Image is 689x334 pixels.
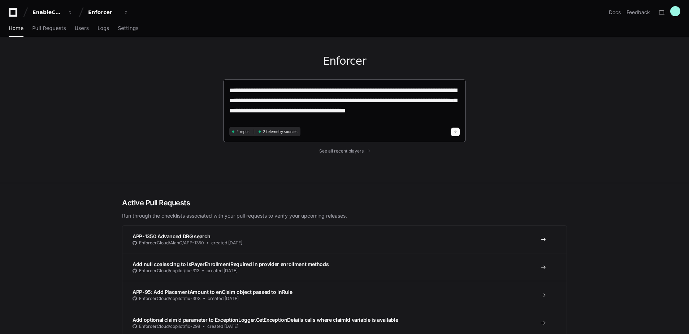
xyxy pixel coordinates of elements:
span: EnforcerCloud/copilot/fix-313 [139,268,199,274]
div: Enforcer [88,9,119,16]
span: Logs [97,26,109,30]
a: Docs [609,9,621,16]
span: See all recent players [319,148,364,154]
a: Logs [97,20,109,37]
a: APP-95: Add PlacementAmount to enClaim object passed to InRuleEnforcerCloud/copilot/fix-303create... [122,281,567,309]
a: Home [9,20,23,37]
a: APP-1350 Advanced DRG searchEnforcerCloud/AlanC/APP-1350created [DATE] [122,226,567,253]
button: Feedback [627,9,650,16]
a: See all recent players [223,148,466,154]
span: Home [9,26,23,30]
span: created [DATE] [207,324,238,329]
h1: Enforcer [223,55,466,68]
div: EnableComp [32,9,64,16]
a: Add null coalescing to IsPayerEnrollmentRequired in provider enrollment methodsEnforcerCloud/copi... [122,253,567,281]
a: Pull Requests [32,20,66,37]
span: Add optional claimId parameter to ExceptionLogger.GetExceptionDetails calls where claimId variabl... [133,317,398,323]
a: Settings [118,20,138,37]
button: Enforcer [85,6,131,19]
span: Add null coalescing to IsPayerEnrollmentRequired in provider enrollment methods [133,261,329,267]
h2: Active Pull Requests [122,198,567,208]
span: 2 telemetry sources [263,129,297,134]
span: created [DATE] [208,296,239,301]
span: EnforcerCloud/copilot/fix-303 [139,296,200,301]
a: Users [75,20,89,37]
span: APP-1350 Advanced DRG search [133,233,210,239]
span: created [DATE] [207,268,238,274]
span: Users [75,26,89,30]
p: Run through the checklists associated with your pull requests to verify your upcoming releases. [122,212,567,219]
span: EnforcerCloud/copilot/fix-298 [139,324,200,329]
span: APP-95: Add PlacementAmount to enClaim object passed to InRule [133,289,292,295]
span: 4 repos [237,129,250,134]
span: created [DATE] [211,240,242,246]
button: EnableComp [30,6,76,19]
span: Pull Requests [32,26,66,30]
span: EnforcerCloud/AlanC/APP-1350 [139,240,204,246]
span: Settings [118,26,138,30]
